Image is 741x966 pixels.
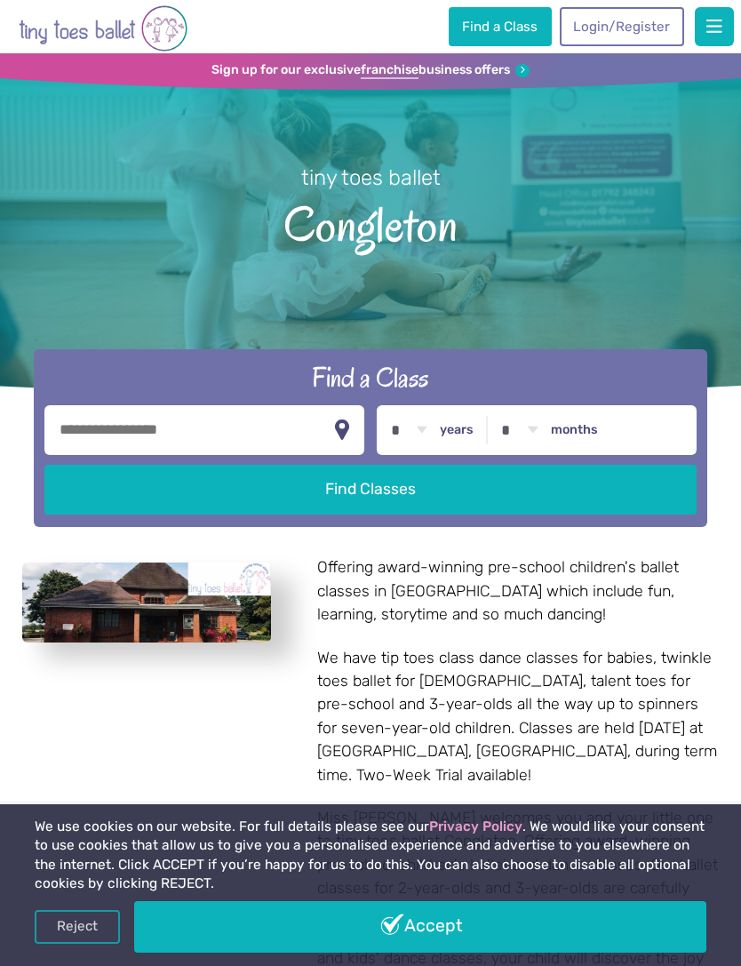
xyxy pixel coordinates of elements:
[429,818,522,834] a: Privacy Policy
[361,62,418,79] strong: franchise
[19,4,187,53] img: tiny toes ballet
[449,7,552,46] a: Find a Class
[35,910,120,944] a: Reject
[211,62,530,79] a: Sign up for our exclusivefranchisebusiness offers
[44,465,696,515] button: Find Classes
[35,818,706,894] p: We use cookies on our website. For full details please see our . We would like your consent to us...
[26,193,715,251] span: Congleton
[560,7,684,46] a: Login/Register
[301,165,441,190] small: tiny toes ballet
[134,901,706,953] a: Accept
[551,422,598,438] label: months
[317,555,719,626] p: Offering award-winning pre-school children's ballet classes in [GEOGRAPHIC_DATA] which include fu...
[317,646,719,786] p: We have tip toes class dance classes for babies, twinkle toes ballet for [DEMOGRAPHIC_DATA], tale...
[440,422,474,438] label: years
[22,563,271,642] a: View full-size image
[44,360,696,395] h2: Find a Class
